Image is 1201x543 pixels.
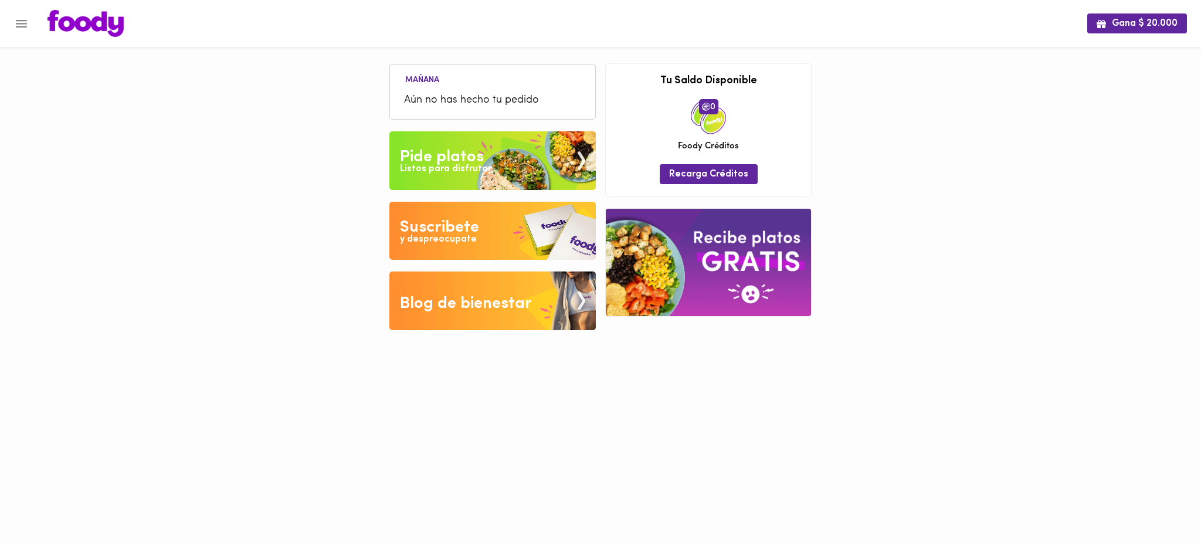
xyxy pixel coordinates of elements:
div: Pide platos [400,145,484,169]
button: Recarga Créditos [660,164,758,184]
img: referral-banner.png [606,209,811,316]
img: foody-creditos.png [702,103,710,111]
button: Menu [7,9,36,38]
span: 0 [699,99,718,114]
span: Foody Créditos [678,140,739,152]
span: Gana $ 20.000 [1097,18,1178,29]
span: Recarga Créditos [669,169,748,180]
div: y despreocupate [400,233,477,246]
img: Pide un Platos [389,131,596,190]
img: Blog de bienestar [389,271,596,330]
span: Aún no has hecho tu pedido [404,93,581,108]
div: Blog de bienestar [400,292,532,315]
img: Disfruta bajar de peso [389,202,596,260]
div: Suscribete [400,216,479,239]
img: logo.png [48,10,124,37]
button: Gana $ 20.000 [1087,13,1187,33]
li: Mañana [396,73,449,84]
div: Listos para disfrutar [400,162,491,176]
h3: Tu Saldo Disponible [615,76,802,87]
img: credits-package.png [691,99,726,134]
iframe: Messagebird Livechat Widget [1133,475,1189,531]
